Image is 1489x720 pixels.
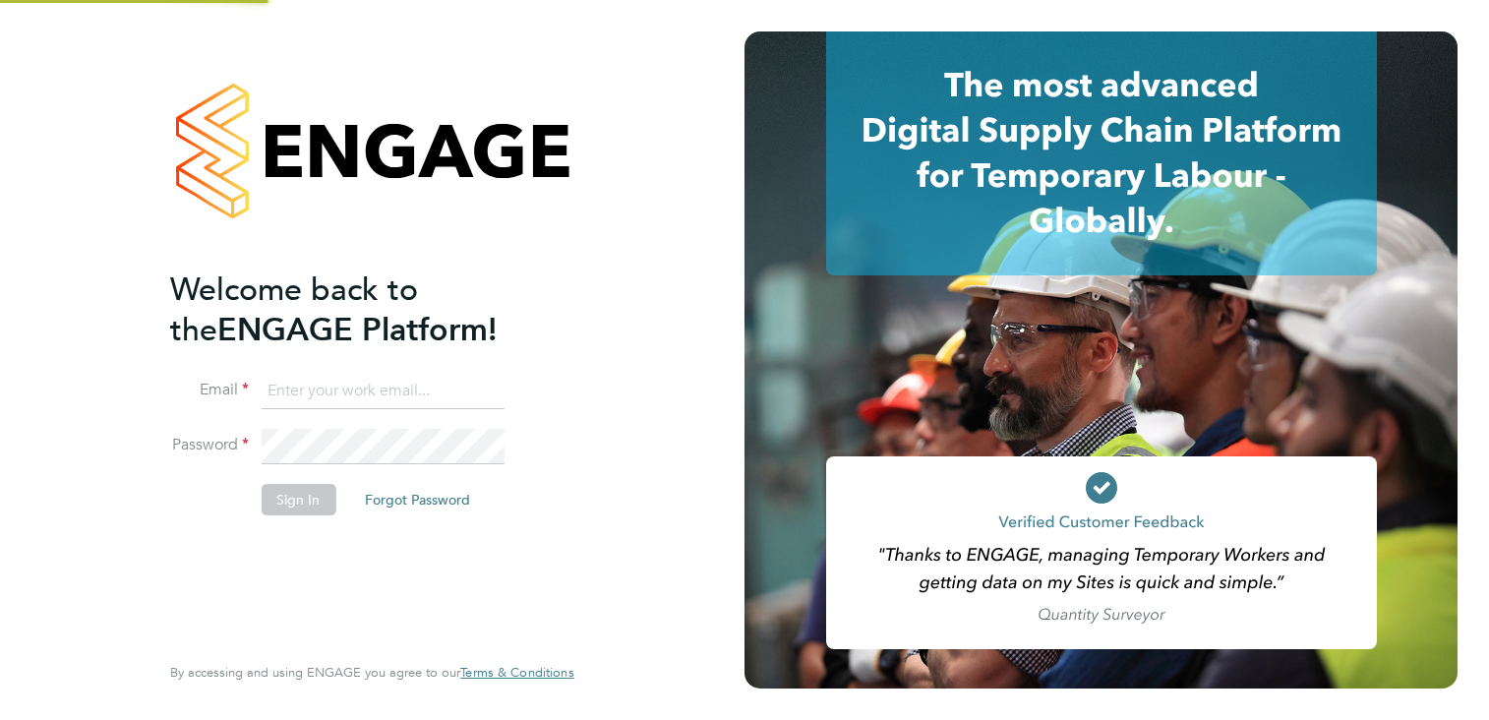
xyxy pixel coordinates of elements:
button: Sign In [261,484,335,515]
span: By accessing and using ENGAGE you agree to our [170,664,573,681]
button: Forgot Password [349,484,486,515]
span: Terms & Conditions [460,664,573,681]
span: Welcome back to the [170,270,418,349]
h2: ENGAGE Platform! [170,270,554,350]
input: Enter your work email... [261,374,504,409]
label: Password [170,435,249,455]
a: Terms & Conditions [460,665,573,681]
label: Email [170,380,249,400]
